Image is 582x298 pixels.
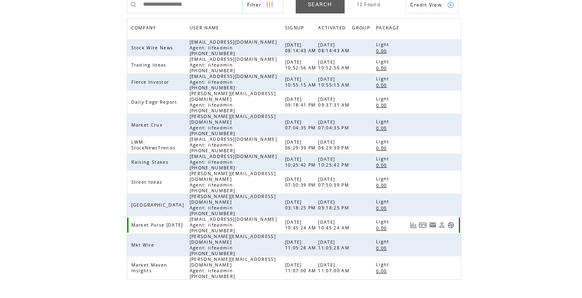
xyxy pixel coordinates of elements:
[190,153,277,171] span: [EMAIL_ADDRESS][DOMAIN_NAME] Agent: lifeadmin [PHONE_NUMBER]
[376,42,392,47] span: Light
[131,122,165,128] span: Market Crux
[376,182,391,189] a: 0.00
[376,119,392,125] span: Light
[376,225,389,231] span: 0.00
[376,23,401,35] span: PACKAGE
[190,23,221,35] span: USER NAME
[376,162,389,168] span: 0.00
[376,139,392,145] span: Light
[318,96,352,108] span: [DATE] 09:37:31 AM
[131,45,175,51] span: Stock Wire News
[376,199,392,205] span: Light
[318,156,351,168] span: [DATE] 10:25:42 PM
[376,102,389,108] span: 0.00
[376,225,391,231] a: 0.00
[131,62,168,68] span: Trading Ideas
[285,59,319,71] span: [DATE] 10:52:56 AM
[376,176,392,182] span: Light
[190,39,277,56] span: [EMAIL_ADDRESS][DOMAIN_NAME] Agent: lifeadmin [PHONE_NUMBER]
[318,42,352,53] span: [DATE] 08:14:43 AM
[357,2,381,7] span: 12 Found
[419,222,427,229] a: View Bills
[376,219,392,225] span: Light
[285,96,318,108] span: [DATE] 09:18:41 PM
[131,23,158,35] span: COMPANY
[376,239,392,245] span: Light
[447,1,454,9] img: credits.png
[376,59,392,64] span: Light
[190,113,276,136] span: [PERSON_NAME][EMAIL_ADDRESS][DOMAIN_NAME] Agent: lifeadmin [PHONE_NUMBER]
[131,139,178,151] span: LWM-StockNewsTrends
[190,56,277,73] span: [EMAIL_ADDRESS][DOMAIN_NAME] Agent: lifeadmin [PHONE_NUMBER]
[318,119,351,131] span: [DATE] 07:04:35 PM
[285,42,319,53] span: [DATE] 08:14:43 AM
[376,82,391,89] a: 0.00
[131,242,157,248] span: Mkt Wire
[190,91,276,113] span: [PERSON_NAME][EMAIL_ADDRESS][DOMAIN_NAME] Agent: lifeadmin [PHONE_NUMBER]
[318,219,352,231] span: [DATE] 10:45:24 AM
[285,219,319,231] span: [DATE] 10:45:24 AM
[318,23,350,35] a: ACTIVATED
[318,262,352,274] span: [DATE] 11:07:00 AM
[131,159,171,165] span: Raising Stakes
[285,23,306,35] span: SIGNUP
[285,199,318,211] span: [DATE] 03:18:25 PM
[376,82,389,88] span: 0.00
[376,47,391,54] a: 0.00
[376,145,391,151] a: 0.00
[376,23,403,35] a: PACKAGE
[285,176,318,188] span: [DATE] 07:50:39 PM
[190,73,277,91] span: [EMAIL_ADDRESS][DOMAIN_NAME] Agent: lifeadmin [PHONE_NUMBER]
[376,145,389,151] span: 0.00
[429,221,436,229] a: Resend welcome email to this user
[190,171,276,193] span: [PERSON_NAME][EMAIL_ADDRESS][DOMAIN_NAME] Agent: lifeadmin [PHONE_NUMBER]
[318,59,352,71] span: [DATE] 10:52:56 AM
[352,23,374,35] a: GROUP
[376,125,391,131] a: 0.00
[190,25,221,30] a: USER NAME
[190,234,276,256] span: [PERSON_NAME][EMAIL_ADDRESS][DOMAIN_NAME] Agent: lifeadmin [PHONE_NUMBER]
[438,222,445,229] a: View Profile
[318,23,348,35] span: ACTIVATED
[376,156,392,162] span: Light
[131,79,171,85] span: Fierce Investor
[376,267,391,274] a: 0.00
[285,25,306,30] a: SIGNUP
[376,96,392,102] span: Light
[376,245,391,251] a: 0.00
[410,1,442,8] span: Show Credits View
[131,262,168,274] span: Market Maven Insights
[247,1,262,8] span: Show filters
[376,205,389,211] span: 0.00
[410,222,417,229] a: View Usage
[352,23,372,35] span: GROUP
[376,182,389,188] span: 0.00
[190,136,277,153] span: [EMAIL_ADDRESS][DOMAIN_NAME] Agent: lifeadmin [PHONE_NUMBER]
[376,64,391,71] a: 0.00
[131,25,158,30] a: COMPANY
[318,76,352,88] span: [DATE] 10:55:15 AM
[376,245,389,251] span: 0.00
[131,179,164,185] span: Street Ideas
[131,99,179,105] span: Daily Edge Report
[190,256,276,279] span: [PERSON_NAME][EMAIL_ADDRESS][DOMAIN_NAME] Agent: lifeadmin [PHONE_NUMBER]
[318,139,351,151] span: [DATE] 06:29:39 PM
[376,76,392,82] span: Light
[318,199,351,211] span: [DATE] 03:18:25 PM
[376,125,389,131] span: 0.00
[376,162,391,169] a: 0.00
[131,202,186,208] span: [GEOGRAPHIC_DATA]
[318,176,351,188] span: [DATE] 07:50:39 PM
[190,193,276,216] span: [PERSON_NAME][EMAIL_ADDRESS][DOMAIN_NAME] Agent: lifeadmin [PHONE_NUMBER]
[376,65,389,71] span: 0.00
[376,262,392,267] span: Light
[285,139,318,151] span: [DATE] 06:29:39 PM
[376,268,389,274] span: 0.00
[318,239,352,251] span: [DATE] 11:05:28 AM
[376,48,389,54] span: 0.00
[131,222,185,228] span: Market Pulse [DATE]
[376,205,391,211] a: 0.00
[376,102,391,109] a: 0.00
[285,76,319,88] span: [DATE] 10:55:15 AM
[285,239,319,251] span: [DATE] 11:05:28 AM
